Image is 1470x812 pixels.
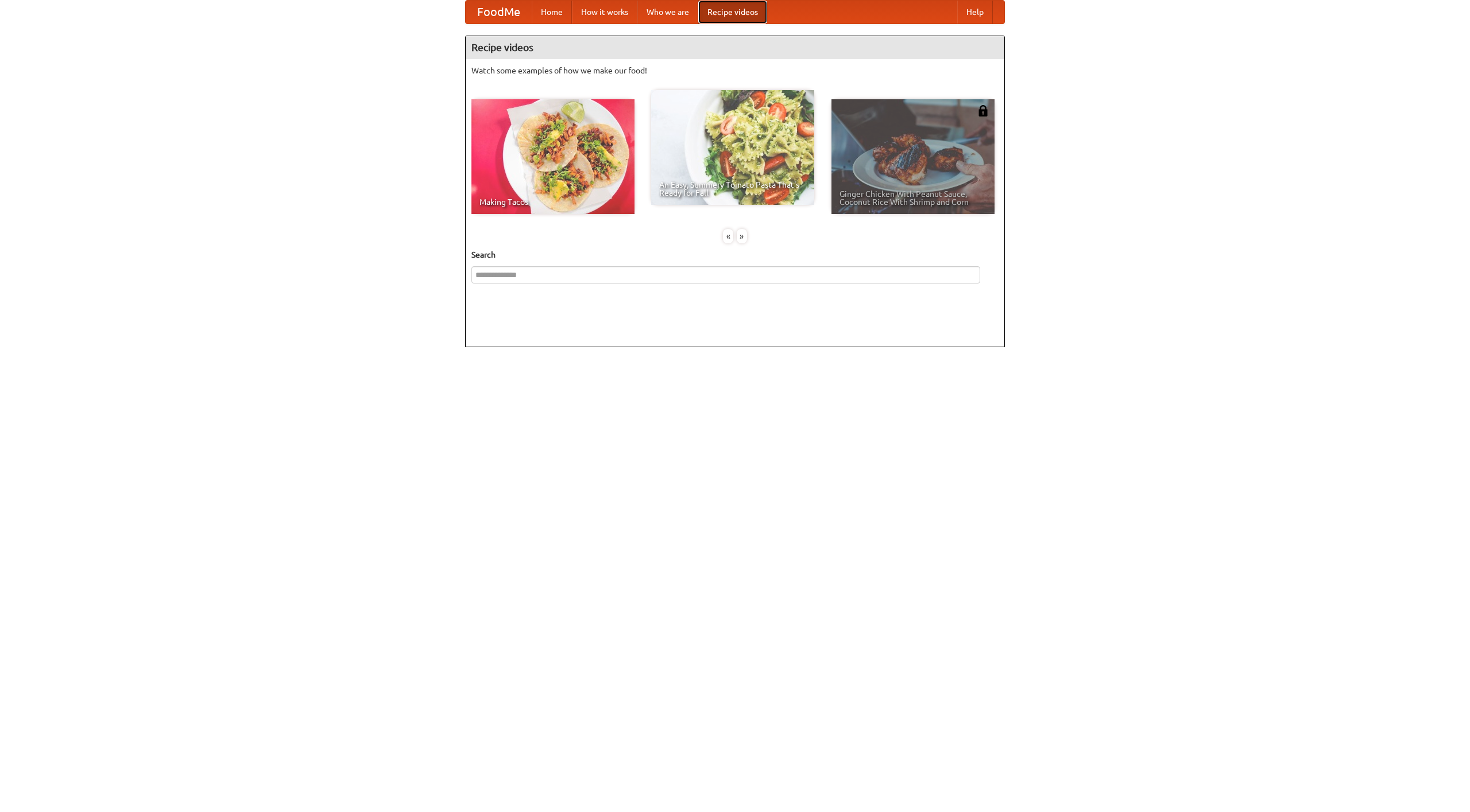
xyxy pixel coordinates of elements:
a: Recipe videos [698,1,767,24]
h5: Search [471,249,999,261]
img: 483408.png [977,105,989,116]
a: Who we are [637,1,698,24]
a: Home [532,1,572,24]
a: Making Tacos [471,99,635,214]
a: An Easy, Summery Tomato Pasta That's Ready for Fall [651,90,814,205]
h4: Recipe videos [466,36,1004,59]
a: Help [957,1,993,24]
a: FoodMe [466,1,532,24]
div: « [723,229,733,243]
span: An Easy, Summery Tomato Pasta That's Ready for Fall [659,181,806,197]
span: Making Tacos [479,198,626,206]
a: How it works [572,1,637,24]
p: Watch some examples of how we make our food! [471,65,999,76]
div: » [737,229,747,243]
